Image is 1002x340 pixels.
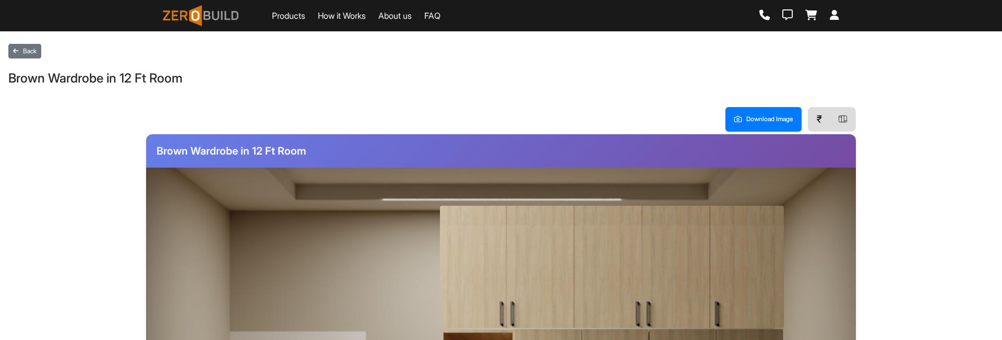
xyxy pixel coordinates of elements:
[725,107,802,132] button: Download Image
[8,71,994,86] h1: Brown Wardrobe in 12 Ft Room
[146,134,856,168] h3: Brown Wardrobe in 12 Ft Room
[272,9,305,22] a: Products
[830,10,839,21] a: Login
[8,44,41,58] button: Back
[318,9,366,22] a: How it Works
[378,9,412,22] a: About us
[424,9,440,22] a: FAQ
[440,206,784,327] img: 8ft Loft - Light Oak - 80 x 225 x 10 cm
[163,5,238,26] img: ZeroBuild logo
[808,108,830,131] div: Toggle Price Display
[830,108,855,131] div: Toggle Internal View
[746,114,793,124] span: Download Image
